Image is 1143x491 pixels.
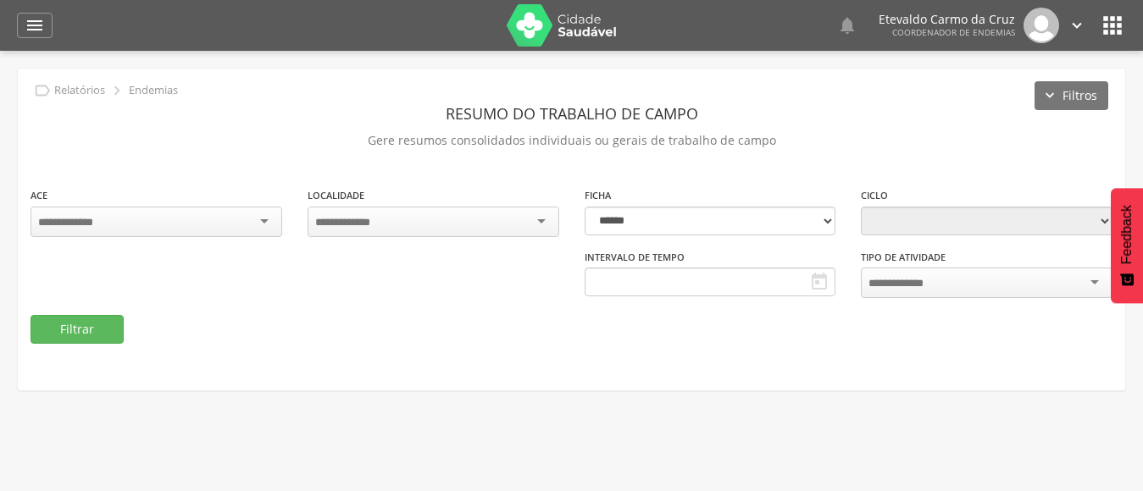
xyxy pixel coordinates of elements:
[585,189,611,202] label: Ficha
[1111,188,1143,303] button: Feedback - Mostrar pesquisa
[31,189,47,202] label: ACE
[308,189,364,202] label: Localidade
[17,13,53,38] a: 
[861,189,888,202] label: Ciclo
[129,84,178,97] p: Endemias
[54,84,105,97] p: Relatórios
[1119,205,1135,264] span: Feedback
[837,15,857,36] i: 
[861,251,946,264] label: Tipo de Atividade
[31,98,1112,129] header: Resumo do Trabalho de Campo
[25,15,45,36] i: 
[879,14,1015,25] p: Etevaldo Carmo da Cruz
[1035,81,1108,110] button: Filtros
[1099,12,1126,39] i: 
[108,81,126,100] i: 
[892,26,1015,38] span: Coordenador de Endemias
[31,315,124,344] button: Filtrar
[33,81,52,100] i: 
[585,251,685,264] label: Intervalo de Tempo
[837,8,857,43] a: 
[31,129,1112,152] p: Gere resumos consolidados individuais ou gerais de trabalho de campo
[809,272,830,292] i: 
[1068,8,1086,43] a: 
[1068,16,1086,35] i: 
